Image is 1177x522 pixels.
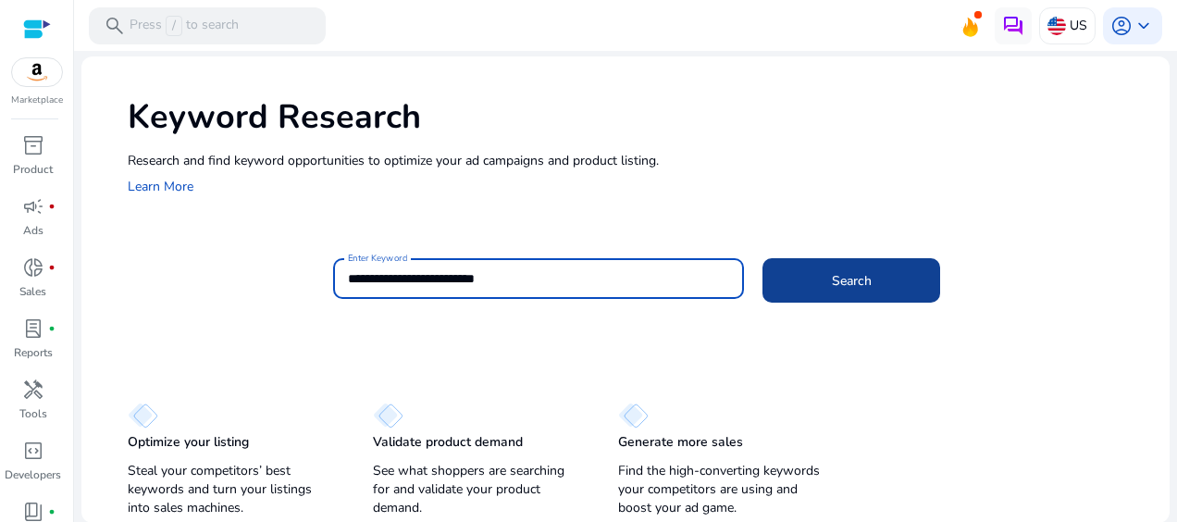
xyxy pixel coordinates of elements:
[348,252,407,265] mat-label: Enter Keyword
[22,256,44,279] span: donut_small
[22,134,44,156] span: inventory_2
[48,203,56,210] span: fiber_manual_record
[104,15,126,37] span: search
[1047,17,1066,35] img: us.svg
[373,462,581,517] p: See what shoppers are searching for and validate your product demand.
[618,403,649,429] img: diamond.svg
[128,462,336,517] p: Steal your competitors’ best keywords and turn your listings into sales machines.
[618,433,743,452] p: Generate more sales
[128,178,193,195] a: Learn More
[166,16,182,36] span: /
[1070,9,1087,42] p: US
[128,433,249,452] p: Optimize your listing
[832,271,872,291] span: Search
[128,403,158,429] img: diamond.svg
[12,58,62,86] img: amazon.svg
[373,403,403,429] img: diamond.svg
[23,222,43,239] p: Ads
[48,264,56,271] span: fiber_manual_record
[48,508,56,516] span: fiber_manual_record
[19,405,47,422] p: Tools
[22,195,44,217] span: campaign
[22,379,44,401] span: handyman
[5,466,61,483] p: Developers
[128,151,1151,170] p: Research and find keyword opportunities to optimize your ad campaigns and product listing.
[48,325,56,332] span: fiber_manual_record
[1133,15,1155,37] span: keyboard_arrow_down
[19,283,46,300] p: Sales
[22,317,44,340] span: lab_profile
[373,433,523,452] p: Validate product demand
[1110,15,1133,37] span: account_circle
[762,258,940,303] button: Search
[13,161,53,178] p: Product
[14,344,53,361] p: Reports
[128,97,1151,137] h1: Keyword Research
[22,440,44,462] span: code_blocks
[130,16,239,36] p: Press to search
[618,462,826,517] p: Find the high-converting keywords your competitors are using and boost your ad game.
[11,93,63,107] p: Marketplace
